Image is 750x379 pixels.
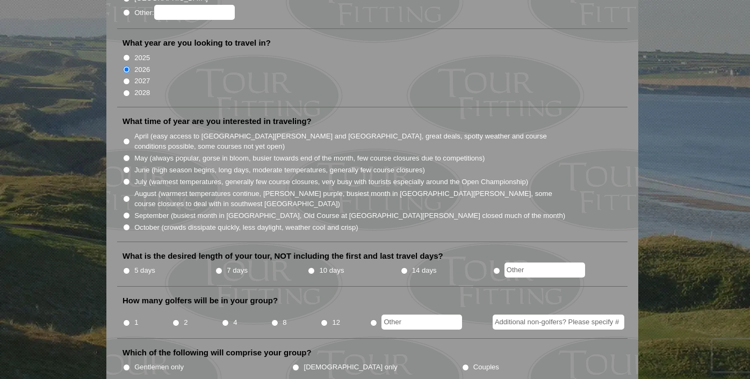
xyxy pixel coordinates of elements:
label: Which of the following will comprise your group? [122,347,312,358]
label: Other: [134,5,234,20]
label: Gentlemen only [134,362,184,373]
label: How many golfers will be in your group? [122,295,278,306]
label: 2 [184,317,187,328]
label: July (warmest temperatures, generally few course closures, very busy with tourists especially aro... [134,177,528,187]
label: What year are you looking to travel in? [122,38,271,48]
label: 1 [134,317,138,328]
input: Other [504,263,585,278]
label: What is the desired length of your tour, NOT including the first and last travel days? [122,251,443,261]
label: May (always popular, gorse in bloom, busier towards end of the month, few course closures due to ... [134,153,485,164]
label: 10 days [320,265,344,276]
label: October (crowds dissipate quickly, less daylight, weather cool and crisp) [134,222,358,233]
label: April (easy access to [GEOGRAPHIC_DATA][PERSON_NAME] and [GEOGRAPHIC_DATA], great deals, spotty w... [134,131,566,152]
label: [DEMOGRAPHIC_DATA] only [304,362,398,373]
label: June (high season begins, long days, moderate temperatures, generally few course closures) [134,165,425,176]
label: 2026 [134,64,150,75]
label: August (warmest temperatures continue, [PERSON_NAME] purple, busiest month in [GEOGRAPHIC_DATA][P... [134,188,566,209]
label: 14 days [412,265,437,276]
label: 12 [332,317,340,328]
input: Other: [154,5,235,20]
label: Couples [473,362,499,373]
input: Additional non-golfers? Please specify # [493,315,624,330]
label: 2025 [134,53,150,63]
label: 2027 [134,76,150,86]
input: Other [381,315,462,330]
label: 7 days [227,265,248,276]
label: 4 [233,317,237,328]
label: 2028 [134,88,150,98]
label: 5 days [134,265,155,276]
label: 8 [283,317,286,328]
label: September (busiest month in [GEOGRAPHIC_DATA], Old Course at [GEOGRAPHIC_DATA][PERSON_NAME] close... [134,210,565,221]
label: What time of year are you interested in traveling? [122,116,312,127]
